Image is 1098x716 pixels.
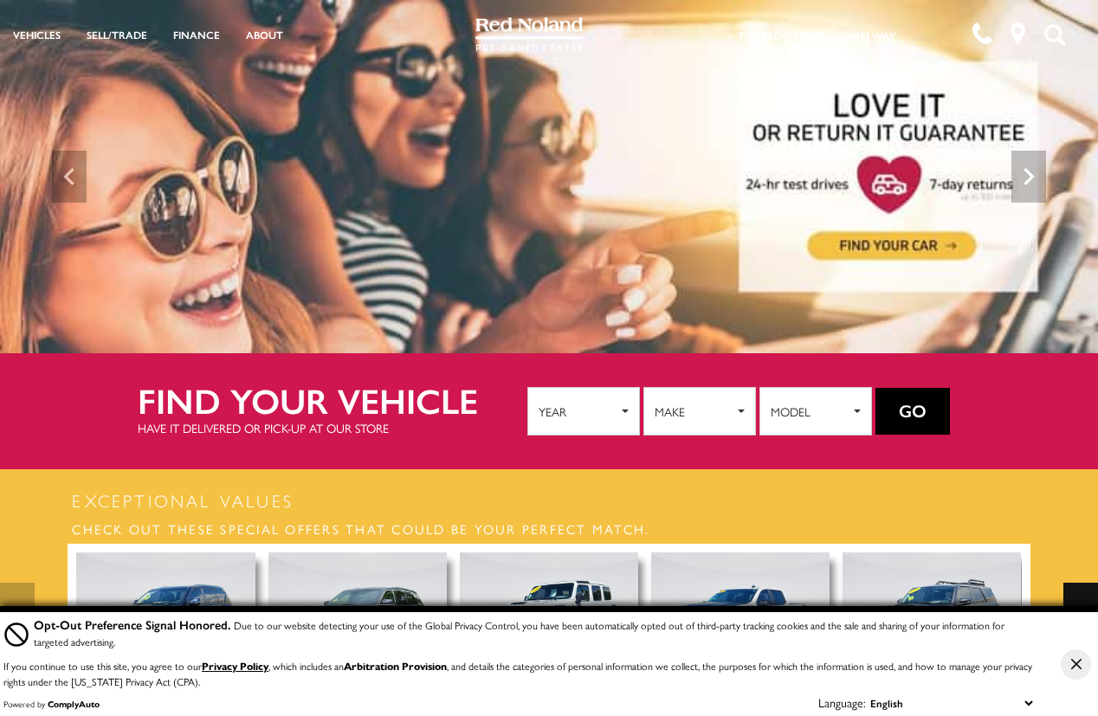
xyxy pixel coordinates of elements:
button: Model [759,387,872,435]
h3: Check out these special offers that could be your perfect match. [68,513,1030,544]
span: Year [539,398,617,424]
img: Used 2023 Toyota 4Runner TRD Pro With Navigation & 4WD [843,552,1021,687]
span: Model [771,398,849,424]
a: The Red [PERSON_NAME] Way [738,28,896,43]
h2: Exceptional Values [68,487,1030,513]
a: Privacy Policy [202,658,268,674]
button: Year [527,387,640,435]
select: Language Select [866,693,1037,713]
span: Opt-Out Preference Signal Honored . [34,616,234,633]
button: Close Button [1061,649,1091,680]
p: Have it delivered or pick-up at our store [138,419,527,436]
p: If you continue to use this site, you agree to our , which includes an , and details the categori... [3,658,1032,689]
strong: Arbitration Provision [344,658,447,674]
a: ComplyAuto [48,698,100,710]
span: Make [655,398,733,424]
img: Red Noland Pre-Owned [475,17,585,52]
div: Next [1011,151,1046,203]
img: Used 2020 Chevrolet Silverado 1500 LT Trail Boss 4WD [651,552,830,687]
img: Used 2023 Lexus GX 460 With Navigation & 4WD [76,552,255,687]
div: Powered by [3,699,100,709]
button: Make [643,387,756,435]
div: Next [1063,583,1098,669]
div: Due to our website detecting your use of the Global Privacy Control, you have been automatically ... [34,616,1037,649]
img: Used 2024 Jeep Wrangler Rubicon 392 With Navigation & 4WD [460,552,638,687]
h2: Find your vehicle [138,381,527,419]
a: Red Noland Pre-Owned [475,23,585,41]
button: Open the search field [1037,1,1072,68]
div: Previous [52,151,87,203]
div: Language: [818,696,866,708]
img: Used 2021 Jeep Grand Cherokee L Summit With Navigation & 4WD [268,552,447,687]
button: Go [875,388,950,435]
